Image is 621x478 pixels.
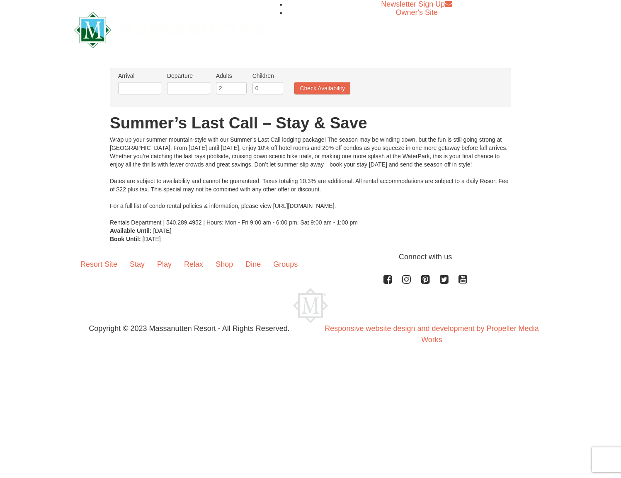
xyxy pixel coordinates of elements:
div: Wrap up your summer mountain-style with our Summer’s Last Call lodging package! The season may be... [110,135,511,227]
strong: Available Until: [110,227,152,234]
label: Adults [216,72,247,80]
a: Resort Site [74,251,124,277]
a: Massanutten Resort [74,19,264,39]
label: Departure [167,72,210,80]
a: Stay [124,251,151,277]
img: Massanutten Resort Logo [293,288,328,323]
span: [DATE] [153,227,172,234]
a: Groups [267,251,304,277]
a: Shop [209,251,239,277]
a: Play [151,251,178,277]
p: Copyright © 2023 Massanutten Resort - All Rights Reserved. [68,323,310,334]
h1: Summer’s Last Call – Stay & Save [110,115,511,131]
a: Owner's Site [396,8,438,17]
label: Arrival [118,72,161,80]
img: Massanutten Resort Logo [74,12,264,48]
span: [DATE] [143,236,161,242]
a: Responsive website design and development by Propeller Media Works [325,324,539,344]
label: Children [252,72,283,80]
p: Connect with us [74,251,547,263]
a: Dine [239,251,267,277]
button: Check Availability [294,82,350,94]
strong: Book Until: [110,236,141,242]
a: Relax [178,251,209,277]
